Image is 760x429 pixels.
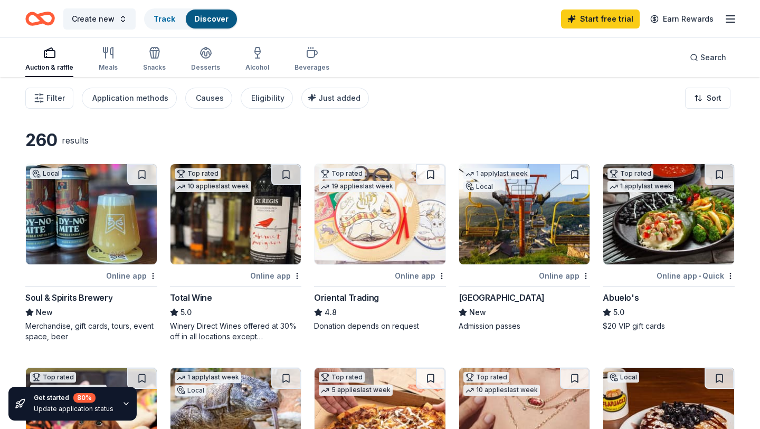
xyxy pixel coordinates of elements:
a: Track [154,14,175,23]
img: Image for Oriental Trading [315,164,445,264]
button: Search [681,47,735,68]
div: 19 applies last week [319,181,395,192]
div: 1 apply last week [175,372,241,383]
div: Snacks [143,63,166,72]
div: Top rated [319,168,365,179]
div: Beverages [294,63,329,72]
div: 10 applies last week [463,385,540,396]
div: Top rated [607,168,653,179]
img: Image for Soul & Spirits Brewery [26,164,157,264]
div: [GEOGRAPHIC_DATA] [459,291,545,304]
button: Just added [301,88,369,109]
div: Online app [539,269,590,282]
span: New [469,306,486,319]
div: Application methods [92,92,168,104]
div: Update application status [34,405,113,413]
button: Eligibility [241,88,293,109]
img: Image for Abuelo's [603,164,734,264]
div: Causes [196,92,224,104]
span: Search [700,51,726,64]
button: Causes [185,88,232,109]
button: Application methods [82,88,177,109]
div: Local [463,182,495,192]
div: Winery Direct Wines offered at 30% off in all locations except [GEOGRAPHIC_DATA], [GEOGRAPHIC_DAT... [170,321,302,342]
a: Image for Abuelo's Top rated1 applylast weekOnline app•QuickAbuelo's5.0$20 VIP gift cards [603,164,735,331]
div: Get started [34,393,113,403]
div: Auction & raffle [25,63,73,72]
span: 5.0 [180,306,192,319]
div: 5 applies last week [319,385,393,396]
a: Earn Rewards [644,9,720,28]
a: Start free trial [561,9,640,28]
div: Top rated [319,372,365,383]
span: • [699,272,701,280]
div: Meals [99,63,118,72]
div: 1 apply last week [463,168,530,179]
div: Total Wine [170,291,212,304]
a: Image for Total WineTop rated10 applieslast weekOnline appTotal Wine5.0Winery Direct Wines offere... [170,164,302,342]
div: Online app [106,269,157,282]
div: Alcohol [245,63,269,72]
div: Online app [250,269,301,282]
button: Desserts [191,42,220,77]
div: Eligibility [251,92,284,104]
div: Online app Quick [657,269,735,282]
button: Meals [99,42,118,77]
span: 4.8 [325,306,337,319]
div: Soul & Spirits Brewery [25,291,112,304]
div: Local [607,372,639,383]
div: 1 apply last week [607,181,674,192]
div: 260 [25,130,58,151]
button: Beverages [294,42,329,77]
div: Top rated [175,168,221,179]
a: Image for Gatlinburg Skypark1 applylast weekLocalOnline app[GEOGRAPHIC_DATA]NewAdmission passes [459,164,591,331]
span: Just added [318,93,360,102]
div: Top rated [463,372,509,383]
button: Auction & raffle [25,42,73,77]
div: $20 VIP gift cards [603,321,735,331]
button: Create new [63,8,136,30]
div: 10 applies last week [175,181,251,192]
div: Donation depends on request [314,321,446,331]
div: 80 % [73,393,96,403]
img: Image for Total Wine [170,164,301,264]
div: Online app [395,269,446,282]
div: results [62,134,89,147]
div: Local [30,168,62,179]
div: Top rated [30,372,76,383]
a: Home [25,6,55,31]
button: Snacks [143,42,166,77]
div: Admission passes [459,321,591,331]
button: Filter [25,88,73,109]
a: Image for Soul & Spirits BreweryLocalOnline appSoul & Spirits BreweryNewMerchandise, gift cards, ... [25,164,157,342]
span: Sort [707,92,721,104]
span: New [36,306,53,319]
span: Create new [72,13,115,25]
div: Local [175,385,206,396]
a: Image for Oriental TradingTop rated19 applieslast weekOnline appOriental Trading4.8Donation depen... [314,164,446,331]
button: TrackDiscover [144,8,238,30]
div: Abuelo's [603,291,639,304]
span: Filter [46,92,65,104]
div: Oriental Trading [314,291,379,304]
div: Desserts [191,63,220,72]
img: Image for Gatlinburg Skypark [459,164,590,264]
a: Discover [194,14,229,23]
span: 5.0 [613,306,624,319]
button: Alcohol [245,42,269,77]
button: Sort [685,88,730,109]
div: Merchandise, gift cards, tours, event space, beer [25,321,157,342]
